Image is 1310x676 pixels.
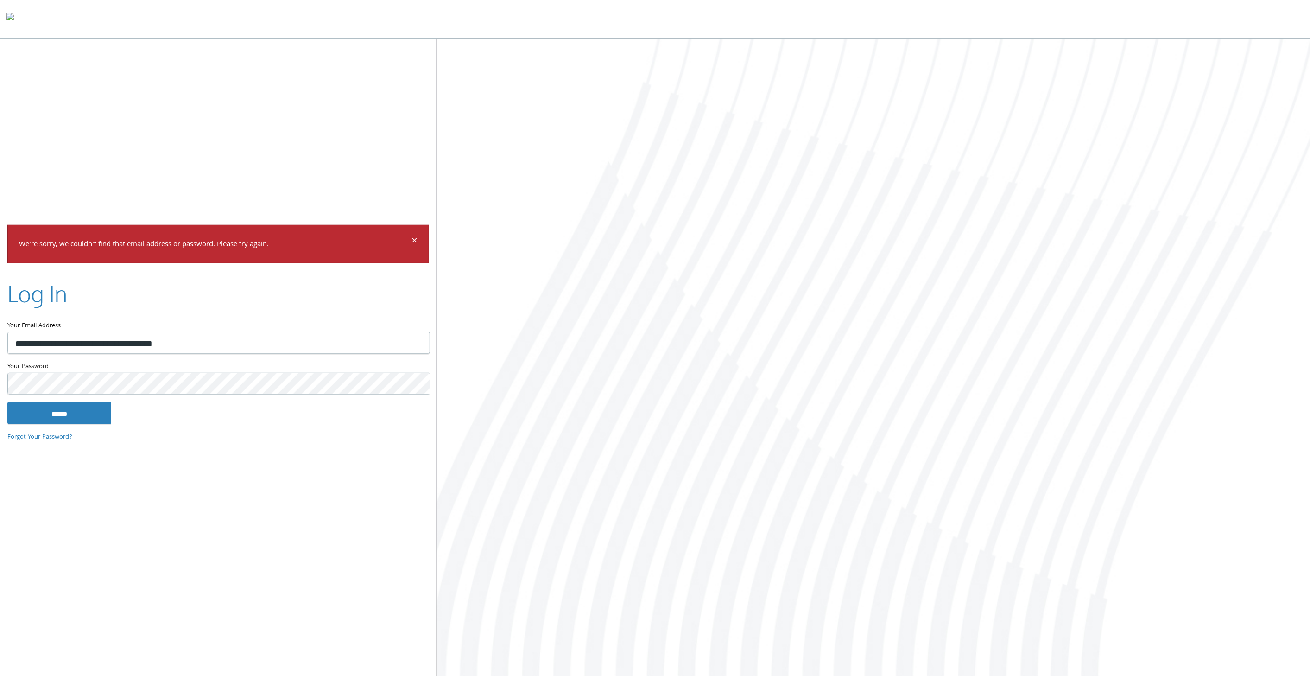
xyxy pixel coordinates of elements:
[7,278,67,309] h2: Log In
[19,238,410,252] p: We're sorry, we couldn't find that email address or password. Please try again.
[6,10,14,28] img: todyl-logo-dark.svg
[7,432,72,442] a: Forgot Your Password?
[7,361,429,373] label: Your Password
[411,236,418,248] button: Dismiss alert
[411,233,418,251] span: ×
